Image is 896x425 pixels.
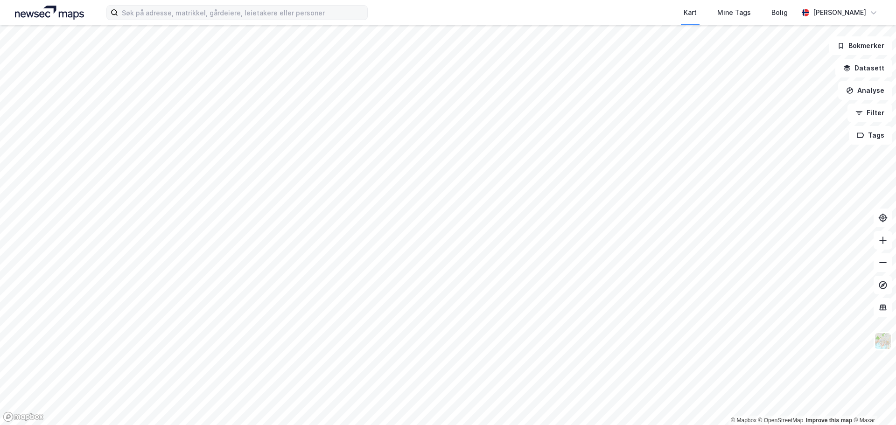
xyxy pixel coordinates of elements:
div: [PERSON_NAME] [813,7,866,18]
button: Analyse [838,81,892,100]
img: Z [874,332,892,350]
img: logo.a4113a55bc3d86da70a041830d287a7e.svg [15,6,84,20]
button: Bokmerker [829,36,892,55]
a: OpenStreetMap [758,417,804,424]
div: Kontrollprogram for chat [849,380,896,425]
a: Mapbox homepage [3,411,44,422]
iframe: Chat Widget [849,380,896,425]
input: Søk på adresse, matrikkel, gårdeiere, leietakere eller personer [118,6,367,20]
div: Mine Tags [717,7,751,18]
a: Improve this map [806,417,852,424]
button: Tags [849,126,892,145]
div: Kart [684,7,697,18]
a: Mapbox [731,417,756,424]
div: Bolig [771,7,788,18]
button: Datasett [835,59,892,77]
button: Filter [847,104,892,122]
